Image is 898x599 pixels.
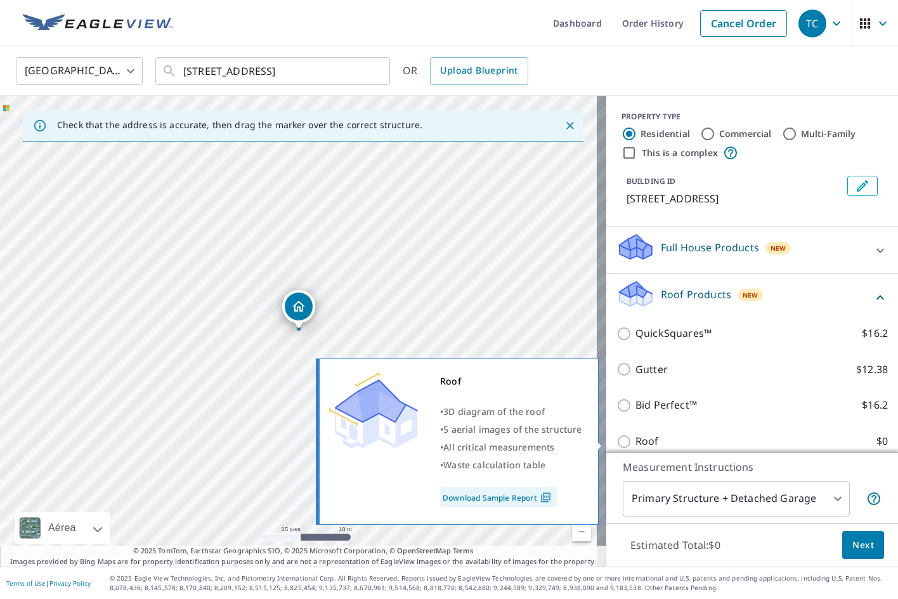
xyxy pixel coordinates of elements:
[15,512,110,544] div: Aérea
[700,10,787,37] a: Cancel Order
[661,287,731,302] p: Roof Products
[719,128,772,140] label: Commercial
[23,14,172,33] img: EV Logo
[623,481,850,517] div: Primary Structure + Detached Garage
[562,117,578,134] button: Close
[866,491,882,506] span: Your report will include the primary structure and a detached garage if one exists.
[430,57,528,85] a: Upload Blueprint
[57,119,422,131] p: Check that the address is accurate, then drag the marker over the correct structure.
[397,546,450,555] a: OpenStreetMap
[801,128,856,140] label: Multi-Family
[440,372,582,390] div: Roof
[49,579,91,588] a: Privacy Policy
[6,579,46,588] a: Terms of Use
[16,53,143,89] div: [GEOGRAPHIC_DATA]
[440,438,582,456] div: •
[621,111,883,122] div: PROPERTY TYPE
[641,128,690,140] label: Residential
[876,433,888,449] p: $0
[798,10,826,37] div: TC
[282,290,315,329] div: Dropped pin, building 1, Residential property, 3248 Alta View St Fort Worth, TX 76111
[440,403,582,421] div: •
[403,57,528,85] div: OR
[453,546,474,555] a: Terms
[620,531,731,559] p: Estimated Total: $0
[440,421,582,438] div: •
[440,63,517,79] span: Upload Blueprint
[743,290,758,300] span: New
[635,362,668,378] p: Gutter
[443,441,554,453] span: All critical measurements
[642,147,718,159] label: This is a complex
[443,459,545,471] span: Waste calculation table
[856,362,888,378] p: $12.38
[635,397,697,413] p: Bid Perfect™
[440,487,557,507] a: Download Sample Report
[661,240,759,255] p: Full House Products
[862,326,888,341] p: $16.2
[627,191,842,206] p: [STREET_ADDRESS]
[537,492,554,503] img: Pdf Icon
[635,433,659,449] p: Roof
[329,372,418,449] img: Premium
[44,512,80,544] div: Aérea
[862,397,888,413] p: $16.2
[852,537,874,553] span: Next
[440,456,582,474] div: •
[616,279,888,315] div: Roof ProductsNew
[847,176,878,196] button: Edit building 1
[133,546,474,556] span: © 2025 TomTom, Earthstar Geographics SIO, © 2025 Microsoft Corporation, ©
[842,531,884,560] button: Next
[623,459,882,475] p: Measurement Instructions
[183,53,364,89] input: Search by address or latitude-longitude
[6,579,91,587] p: |
[443,423,582,435] span: 5 aerial images of the structure
[635,326,712,341] p: QuickSquares™
[572,522,591,541] a: Nivel actual 20, alejar
[616,232,888,268] div: Full House ProductsNew
[443,405,545,418] span: 3D diagram of the roof
[771,243,786,253] span: New
[627,176,675,187] p: BUILDING ID
[110,574,892,593] p: © 2025 Eagle View Technologies, Inc. and Pictometry International Corp. All Rights Reserved. Repo...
